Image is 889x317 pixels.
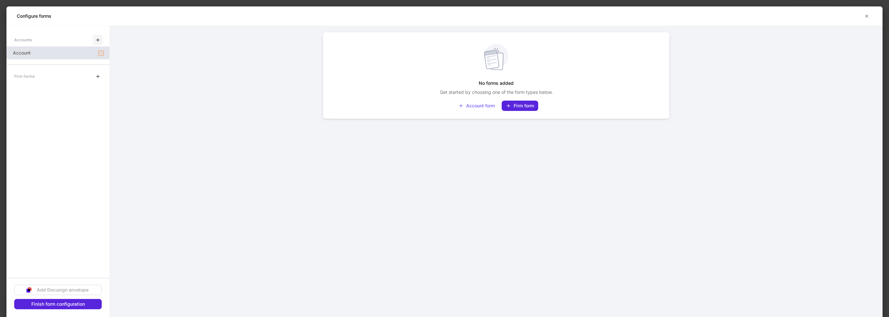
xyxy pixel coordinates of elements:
p: Account [13,50,31,56]
div: Finish form configuration [31,302,85,306]
button: Finish form configuration [14,299,102,309]
a: Account [6,46,110,59]
div: Accounts [14,34,32,45]
button: Account form [454,101,499,111]
div: Firm form [506,103,534,108]
div: Firm forms [14,71,35,82]
button: Firm form [502,101,538,111]
p: Get started by choosing one of the form types below. [440,89,553,95]
h5: No forms added [479,77,514,89]
h5: Configure forms [17,13,51,19]
div: Account form [458,103,495,108]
